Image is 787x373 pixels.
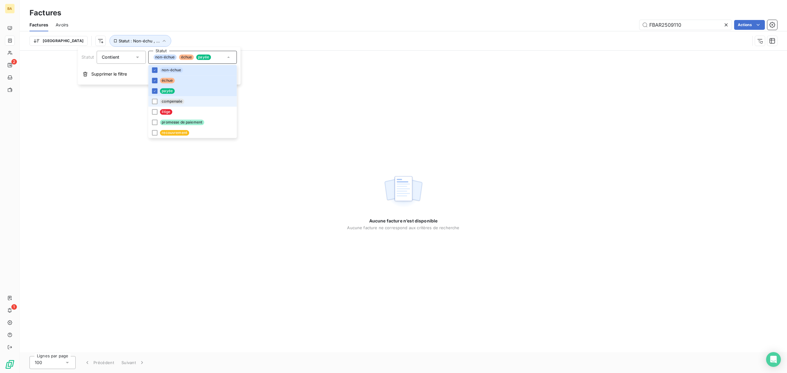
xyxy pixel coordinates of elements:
span: non-échue [160,67,183,73]
span: litige [160,109,172,115]
span: promesse de paiement [160,120,204,125]
button: [GEOGRAPHIC_DATA] [30,36,88,46]
span: payée [160,88,175,94]
img: empty state [384,173,423,211]
span: échue [160,78,175,83]
span: payée [196,54,211,60]
span: 2 [11,59,17,65]
button: Supprimer le filtre [78,67,240,81]
span: 1 [11,304,17,310]
span: Avoirs [56,22,68,28]
h3: Factures [30,7,61,18]
button: Statut : Non-échu , ... [109,35,171,47]
span: Statut : Non-échu , ... [119,38,160,43]
img: Logo LeanPay [5,359,15,369]
span: Aucune facture ne correspond aux critères de recherche [347,225,459,230]
span: recouvrement [160,130,189,135]
span: 100 [35,359,42,366]
span: échue [179,54,194,60]
span: non-échue [153,54,176,60]
span: compensée [160,99,184,104]
span: Factures [30,22,48,28]
button: Suivant [118,356,149,369]
span: Contient [102,54,119,60]
button: Actions [734,20,765,30]
span: Aucune facture n’est disponible [369,218,438,224]
span: Supprimer le filtre [91,71,127,77]
span: Statut [81,54,94,60]
button: Précédent [81,356,118,369]
div: Open Intercom Messenger [766,352,781,367]
div: BA [5,4,15,14]
input: Rechercher [639,20,732,30]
